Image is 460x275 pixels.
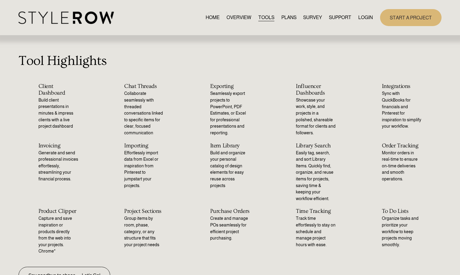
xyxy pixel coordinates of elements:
p: Group items by room, phase, category, or any structure that fits your project needs [124,215,164,248]
h2: Integrations [382,83,422,89]
h2: Item Library [210,143,250,149]
p: Build client presentations in minutes & impress clients with a live project dashboard [38,97,78,130]
h2: Library Search [296,143,336,149]
h2: Purchase Orders [210,208,250,214]
h2: Chat Threads [124,83,164,89]
p: Build and organize your personal catalog of design elements for easy reuse across projects [210,150,250,189]
h2: Invoicing [38,143,78,149]
h2: Importing [124,143,164,149]
p: Easily tag, search, and sort Library Items. Quickly find, organize, and reuse items for projects,... [296,150,336,202]
span: SUPPORT [329,14,351,21]
p: Seamlessly export projects to PowerPoint, PDF Estimates, or Excel for professional presentations ... [210,90,250,136]
h2: Project Sections [124,208,164,214]
h2: Order Tracking [382,143,422,149]
p: Tool Highlights [18,51,442,71]
img: StyleRow [18,12,114,24]
h2: Product Clipper [38,208,78,214]
a: folder dropdown [329,13,351,22]
p: Showcase your work, style, and projects in a polished, shareable format for clients and followers. [296,97,336,136]
p: Organize tasks and prioritize your workflow to keep projects moving smoothly. [382,215,422,248]
p: Track time effortlessly to stay on schedule and manage project hours with ease. [296,215,336,248]
a: HOME [206,13,220,22]
p: Collaborate seamlessly with threaded conversations linked to specific items for clear, focused co... [124,90,164,136]
h2: Time Tracking [296,208,336,214]
p: Generate and send professional invoices effortlessly, streamlining your financial process. [38,150,78,183]
a: OVERVIEW [227,13,251,22]
a: LOGIN [358,13,373,22]
a: PLANS [281,13,296,22]
a: TOOLS [258,13,274,22]
a: START A PROJECT [380,9,442,26]
a: SURVEY [303,13,322,22]
h2: To Do Lists [382,208,422,214]
p: Monitor orders in real-time to ensure on-time deliveries and smooth operations. [382,150,422,183]
p: Capture and save inspiration or products directly from the web into your projects. Chrome* [38,215,78,255]
p: Effortlessly import data from Excel or inspiration from Pinterest to jumpstart your projects. [124,150,164,189]
h2: Exporting [210,83,250,89]
h2: Client Dashboard [38,83,78,96]
p: Create and manage POs seamlessly for efficient project purchasing. [210,215,250,241]
h2: Influencer Dashboards [296,83,336,96]
p: Sync with QuickBooks for financials and Pinterest for inspiration to simplify your workflow. [382,90,422,130]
